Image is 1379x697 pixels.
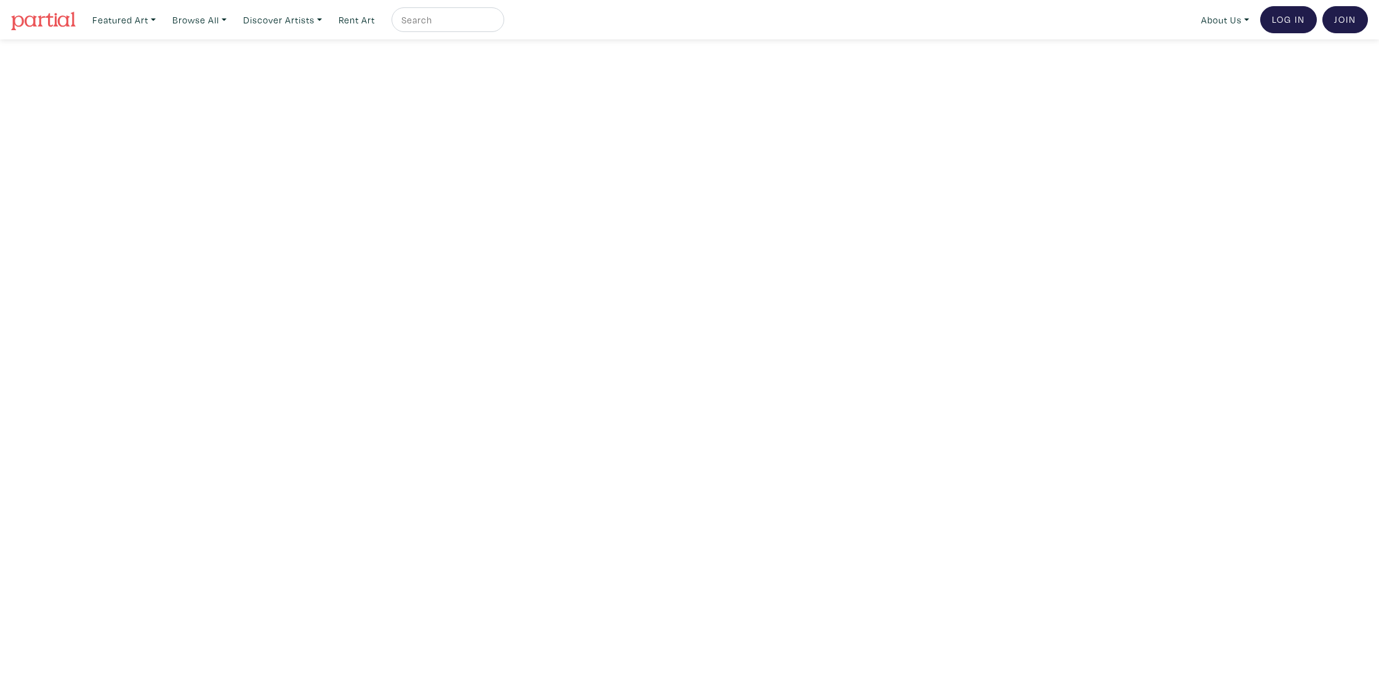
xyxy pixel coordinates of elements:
a: Featured Art [87,7,161,33]
a: Join [1322,6,1368,33]
input: Search [400,12,492,28]
a: Log In [1260,6,1317,33]
a: Browse All [167,7,232,33]
a: Rent Art [333,7,380,33]
a: Discover Artists [238,7,328,33]
a: About Us [1196,7,1255,33]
